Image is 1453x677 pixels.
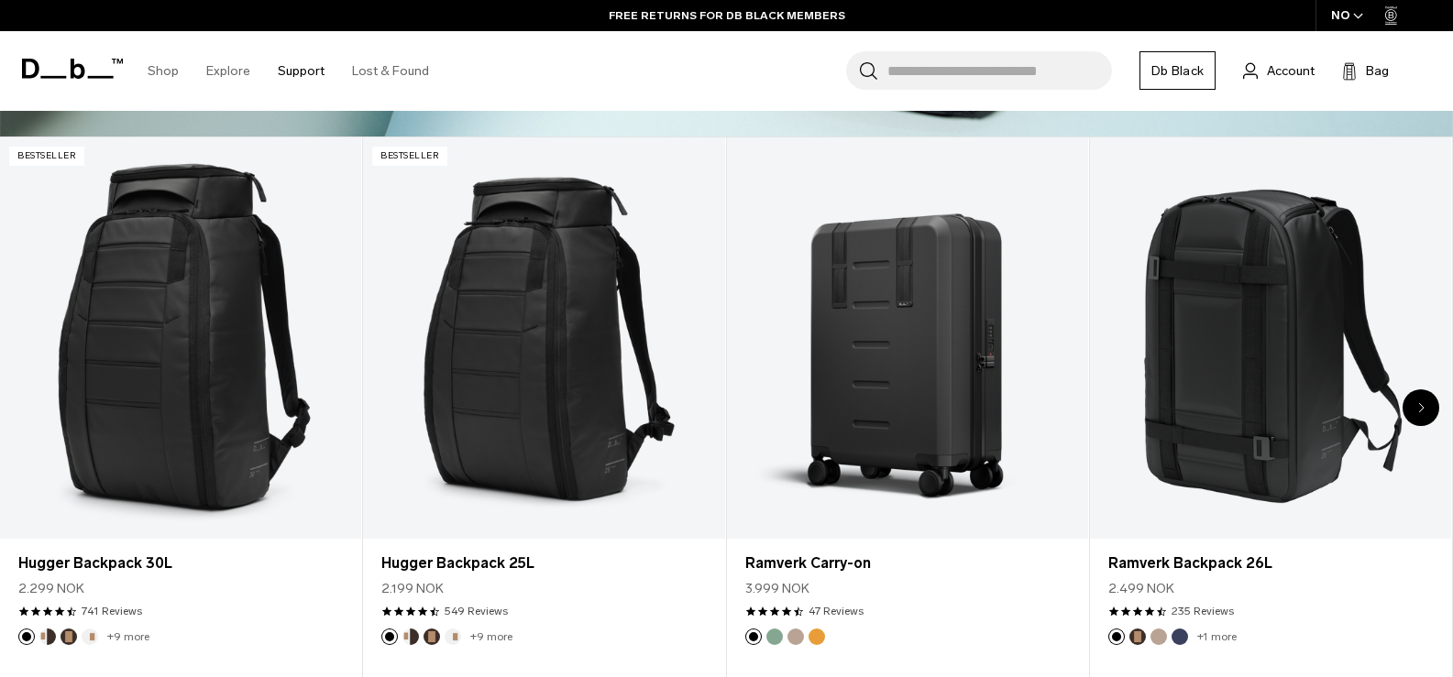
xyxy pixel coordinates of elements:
p: Bestseller [372,147,447,166]
button: Blue Hour [1172,628,1188,645]
a: Shop [148,38,179,104]
span: 3.999 NOK [745,579,809,598]
a: Db Black [1139,51,1216,90]
a: Explore [206,38,250,104]
a: 47 reviews [809,603,864,619]
a: +9 more [107,630,149,643]
button: Green Ray [766,628,783,645]
a: Ramverk Carry-on [727,137,1088,539]
button: Oatmilk [445,628,461,645]
button: Black Out [1108,628,1125,645]
span: Bag [1366,61,1389,81]
p: Bestseller [9,147,84,166]
button: Cappuccino [402,628,419,645]
button: Espresso [424,628,440,645]
span: 2.299 NOK [18,579,84,598]
div: Next slide [1403,389,1439,426]
a: FREE RETURNS FOR DB BLACK MEMBERS [609,7,845,24]
a: 235 reviews [1172,603,1234,619]
button: Fogbow Beige [1150,628,1167,645]
a: +1 more [1197,630,1237,643]
span: 2.499 NOK [1108,579,1174,598]
a: Account [1243,60,1315,82]
button: Parhelion Orange [809,628,825,645]
a: Lost & Found [352,38,429,104]
button: Black Out [18,628,35,645]
button: Espresso [61,628,77,645]
button: Espresso [1129,628,1146,645]
a: Hugger Backpack 25L [363,137,724,539]
button: Cappuccino [39,628,56,645]
a: Ramverk Carry-on [745,552,1070,574]
a: +9 more [470,630,512,643]
span: Account [1267,61,1315,81]
button: Oatmilk [82,628,98,645]
span: 2.199 NOK [381,579,444,598]
a: 741 reviews [82,603,142,619]
button: Black Out [381,628,398,645]
a: 549 reviews [445,603,508,619]
button: Bag [1342,60,1389,82]
a: Hugger Backpack 30L [18,552,343,574]
a: Hugger Backpack 25L [381,552,706,574]
a: Support [278,38,325,104]
a: Ramverk Backpack 26L [1090,137,1451,539]
button: Black Out [745,628,762,645]
nav: Main Navigation [134,31,443,111]
a: Ramverk Backpack 26L [1108,552,1433,574]
button: Fogbow Beige [787,628,804,645]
